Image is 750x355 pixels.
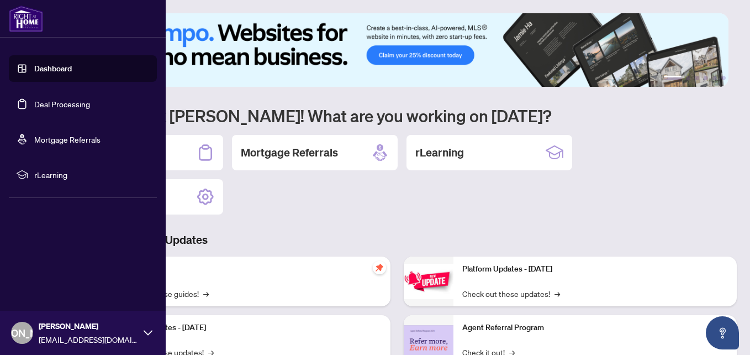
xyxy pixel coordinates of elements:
button: 5 [712,76,717,80]
p: Self-Help [116,263,382,275]
h1: Welcome back [PERSON_NAME]! What are you working on [DATE]? [57,105,737,126]
a: Check out these updates!→ [462,288,560,300]
button: 6 [721,76,726,80]
span: → [554,288,560,300]
h2: Mortgage Referrals [241,145,338,160]
button: 4 [704,76,708,80]
a: Dashboard [34,64,72,74]
p: Platform Updates - [DATE] [462,263,728,275]
button: 1 [664,76,682,80]
span: rLearning [34,169,149,181]
button: 3 [695,76,699,80]
button: 2 [686,76,690,80]
img: Slide 0 [57,13,728,87]
span: [EMAIL_ADDRESS][DOMAIN_NAME] [39,333,138,346]
button: Open asap [706,316,739,349]
span: [PERSON_NAME] [39,320,138,332]
span: → [203,288,209,300]
img: Platform Updates - June 23, 2025 [404,264,453,299]
a: Mortgage Referrals [34,134,101,144]
span: pushpin [373,261,386,274]
p: Agent Referral Program [462,322,728,334]
p: Platform Updates - [DATE] [116,322,382,334]
h3: Brokerage & Industry Updates [57,232,737,248]
h2: rLearning [415,145,464,160]
a: Deal Processing [34,99,90,109]
img: logo [9,6,43,32]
